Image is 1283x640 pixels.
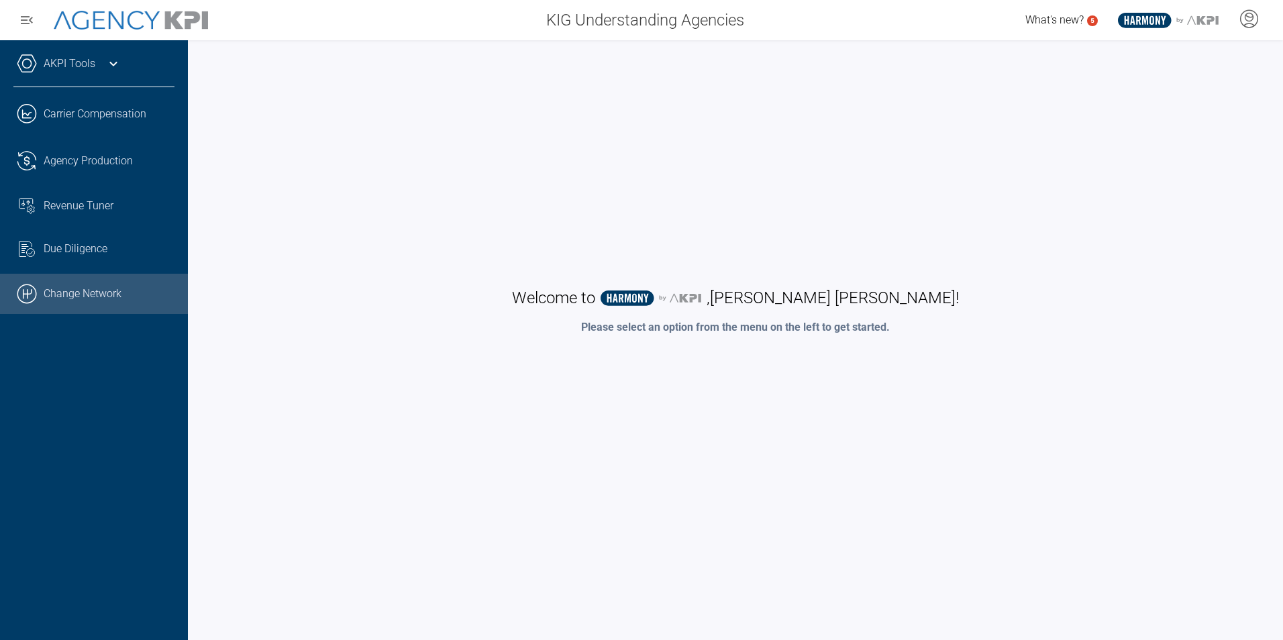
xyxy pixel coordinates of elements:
span: KIG Understanding Agencies [546,8,744,32]
img: AgencyKPI [54,11,208,30]
div: Due Diligence [44,241,174,257]
div: Revenue Tuner [44,198,174,214]
p: Please select an option from the menu on the left to get started. [581,319,890,335]
span: What's new? [1025,13,1084,26]
text: 5 [1090,17,1094,24]
h1: Welcome to , [PERSON_NAME] [PERSON_NAME] ! [512,287,959,309]
a: 5 [1087,15,1098,26]
a: AKPI Tools [44,56,95,72]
